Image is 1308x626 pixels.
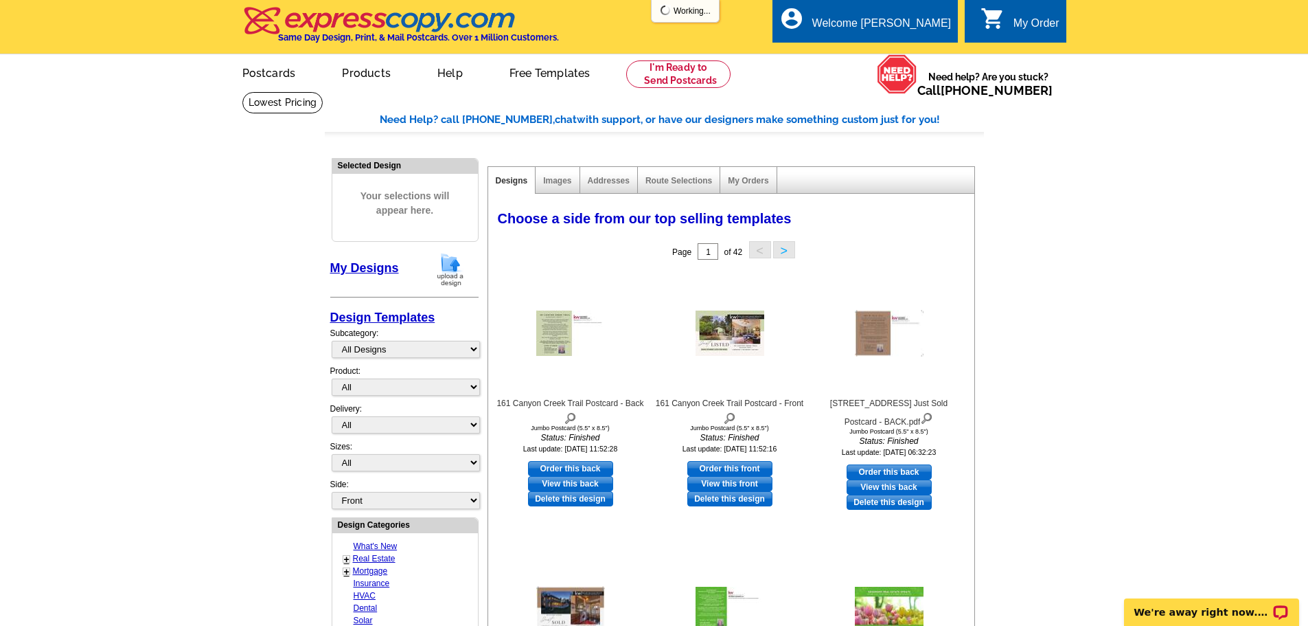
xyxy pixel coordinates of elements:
a: use this design [847,465,932,480]
img: 161 Canyon Creek Trail Postcard - Back [536,311,605,356]
a: Insurance [354,579,390,588]
a: Products [320,56,413,88]
img: upload-design [433,252,468,287]
a: My Designs [330,261,399,275]
div: My Order [1013,17,1059,36]
a: shopping_cart My Order [980,15,1059,32]
a: My Orders [728,176,768,186]
span: Your selections will appear here. [343,175,468,232]
a: Design Templates [330,311,435,324]
a: Images [543,176,571,186]
img: help [877,54,917,94]
img: view design details [723,410,736,425]
a: Route Selections [645,176,712,186]
a: What's New [354,541,398,551]
a: Mortgage [353,566,388,576]
a: Solar [354,616,373,625]
div: Product: [330,365,479,403]
h4: Same Day Design, Print, & Mail Postcards. Over 1 Million Customers. [278,32,559,43]
span: of 42 [724,247,742,257]
a: Real Estate [353,554,395,563]
span: chat [555,113,577,126]
i: Status: Finished [654,432,805,444]
small: Last update: [DATE] 06:32:23 [842,448,937,456]
span: Need help? Are you stuck? [917,70,1059,98]
div: Side: [330,478,479,511]
i: Status: Finished [814,435,965,447]
a: HVAC [354,591,376,601]
div: Selected Design [332,159,478,172]
a: View this front [687,476,772,491]
a: Delete this design [847,495,932,510]
a: Addresses [588,176,630,186]
a: use this design [528,461,613,476]
img: view design details [564,410,577,425]
button: > [773,241,795,258]
a: Delete this design [528,491,613,506]
a: Same Day Design, Print, & Mail Postcards. Over 1 Million Customers. [242,16,559,43]
a: + [344,554,349,565]
a: View this back [847,480,932,495]
small: Last update: [DATE] 11:52:16 [682,445,777,453]
a: View this back [528,476,613,491]
div: Need Help? call [PHONE_NUMBER], with support, or have our designers make something custom just fo... [380,112,984,128]
div: Jumbo Postcard (5.5" x 8.5") [814,428,965,435]
a: Postcards [220,56,318,88]
a: + [344,566,349,577]
div: Sizes: [330,440,479,478]
div: Subcategory: [330,327,479,365]
div: Jumbo Postcard (5.5" x 8.5") [495,425,646,432]
img: 161 Canyon Creek Trail Postcard - Front [696,311,764,356]
a: Dental [354,603,378,613]
iframe: LiveChat chat widget [1115,583,1308,626]
span: Choose a side from our top selling templates [498,211,792,226]
div: Jumbo Postcard (5.5" x 8.5") [654,425,805,432]
a: Designs [496,176,528,186]
img: 185 W Park Ave Just Sold Postcard - BACK.pdf [855,311,923,357]
span: Call [917,83,1053,98]
div: [STREET_ADDRESS] Just Sold Postcard - BACK.pdf [814,397,965,428]
img: loading... [660,5,671,16]
small: Last update: [DATE] 11:52:28 [523,445,618,453]
a: [PHONE_NUMBER] [941,83,1053,98]
a: use this design [687,461,772,476]
a: Help [415,56,485,88]
a: Free Templates [487,56,612,88]
button: < [749,241,771,258]
img: view design details [920,410,933,425]
div: 161 Canyon Creek Trail Postcard - Front [654,397,805,425]
i: shopping_cart [980,6,1005,31]
div: 161 Canyon Creek Trail Postcard - Back [495,397,646,425]
div: Delivery: [330,403,479,440]
i: Status: Finished [495,432,646,444]
a: Delete this design [687,491,772,506]
div: Design Categories [332,518,478,531]
span: Page [672,247,691,257]
div: Welcome [PERSON_NAME] [812,17,951,36]
i: account_circle [779,6,804,31]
